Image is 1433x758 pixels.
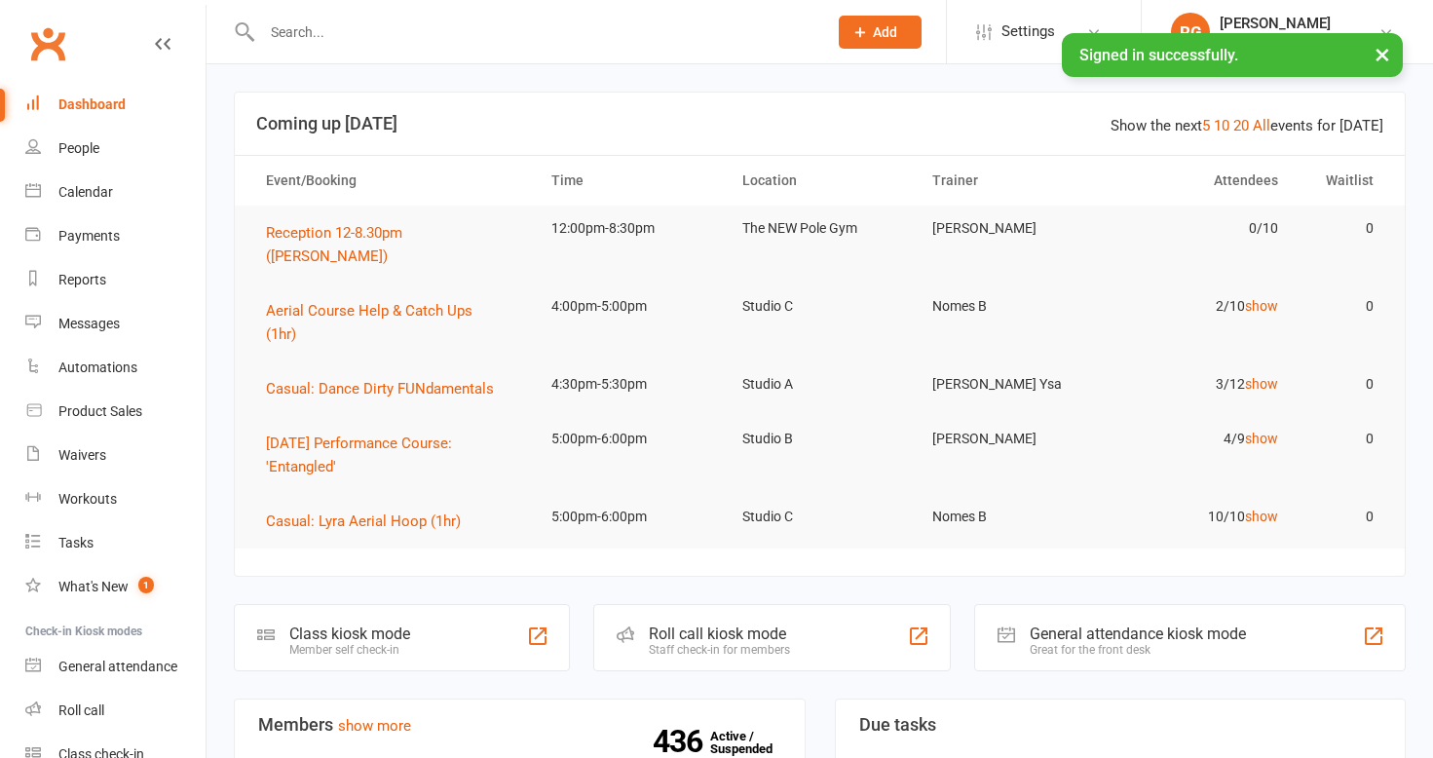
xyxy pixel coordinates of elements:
[58,184,113,200] div: Calendar
[915,206,1106,251] td: [PERSON_NAME]
[256,114,1383,133] h3: Coming up [DATE]
[25,645,206,689] a: General attendance kiosk mode
[534,416,725,462] td: 5:00pm-6:00pm
[839,16,922,49] button: Add
[266,432,516,478] button: [DATE] Performance Course: 'Entangled'
[915,494,1106,540] td: Nomes B
[873,24,897,40] span: Add
[1030,643,1246,657] div: Great for the front desk
[58,228,120,244] div: Payments
[25,302,206,346] a: Messages
[58,316,120,331] div: Messages
[58,272,106,287] div: Reports
[256,19,813,46] input: Search...
[653,727,710,756] strong: 436
[1106,156,1297,206] th: Attendees
[725,206,916,251] td: The NEW Pole Gym
[25,214,206,258] a: Payments
[1106,206,1297,251] td: 0/10
[1106,284,1297,329] td: 2/10
[649,643,790,657] div: Staff check-in for members
[1220,32,1331,50] div: The Pole Gym
[1365,33,1400,75] button: ×
[1001,10,1055,54] span: Settings
[25,127,206,171] a: People
[1171,13,1210,52] div: RG
[338,717,411,735] a: show more
[266,302,472,343] span: Aerial Course Help & Catch Ups (1hr)
[25,171,206,214] a: Calendar
[25,565,206,609] a: What's New1
[58,659,177,674] div: General attendance
[1296,416,1391,462] td: 0
[25,477,206,521] a: Workouts
[649,625,790,643] div: Roll call kiosk mode
[1106,361,1297,407] td: 3/12
[25,521,206,565] a: Tasks
[915,284,1106,329] td: Nomes B
[266,377,508,400] button: Casual: Dance Dirty FUNdamentals
[1296,494,1391,540] td: 0
[58,491,117,507] div: Workouts
[1233,117,1249,134] a: 20
[725,416,916,462] td: Studio B
[25,434,206,477] a: Waivers
[1202,117,1210,134] a: 5
[1296,206,1391,251] td: 0
[1296,361,1391,407] td: 0
[25,83,206,127] a: Dashboard
[859,715,1382,735] h3: Due tasks
[915,156,1106,206] th: Trainer
[915,361,1106,407] td: [PERSON_NAME] Ysa
[58,403,142,419] div: Product Sales
[289,625,410,643] div: Class kiosk mode
[534,206,725,251] td: 12:00pm-8:30pm
[266,221,516,268] button: Reception 12-8.30pm ([PERSON_NAME])
[1106,416,1297,462] td: 4/9
[534,494,725,540] td: 5:00pm-6:00pm
[58,140,99,156] div: People
[266,380,494,398] span: Casual: Dance Dirty FUNdamentals
[266,512,461,530] span: Casual: Lyra Aerial Hoop (1hr)
[725,156,916,206] th: Location
[1030,625,1246,643] div: General attendance kiosk mode
[1214,117,1229,134] a: 10
[266,510,474,533] button: Casual: Lyra Aerial Hoop (1hr)
[1296,284,1391,329] td: 0
[1245,298,1278,314] a: show
[725,284,916,329] td: Studio C
[248,156,534,206] th: Event/Booking
[1245,509,1278,524] a: show
[266,299,516,346] button: Aerial Course Help & Catch Ups (1hr)
[25,689,206,733] a: Roll call
[258,715,781,735] h3: Members
[1245,431,1278,446] a: show
[266,224,402,265] span: Reception 12-8.30pm ([PERSON_NAME])
[58,96,126,112] div: Dashboard
[23,19,72,68] a: Clubworx
[1296,156,1391,206] th: Waitlist
[289,643,410,657] div: Member self check-in
[725,361,916,407] td: Studio A
[58,702,104,718] div: Roll call
[1220,15,1331,32] div: [PERSON_NAME]
[534,361,725,407] td: 4:30pm-5:30pm
[1245,376,1278,392] a: show
[725,494,916,540] td: Studio C
[1111,114,1383,137] div: Show the next events for [DATE]
[58,447,106,463] div: Waivers
[266,435,452,475] span: [DATE] Performance Course: 'Entangled'
[25,346,206,390] a: Automations
[138,577,154,593] span: 1
[58,360,137,375] div: Automations
[25,390,206,434] a: Product Sales
[1253,117,1270,134] a: All
[1079,46,1238,64] span: Signed in successfully.
[534,156,725,206] th: Time
[534,284,725,329] td: 4:00pm-5:00pm
[58,535,94,550] div: Tasks
[58,579,129,594] div: What's New
[915,416,1106,462] td: [PERSON_NAME]
[1106,494,1297,540] td: 10/10
[25,258,206,302] a: Reports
